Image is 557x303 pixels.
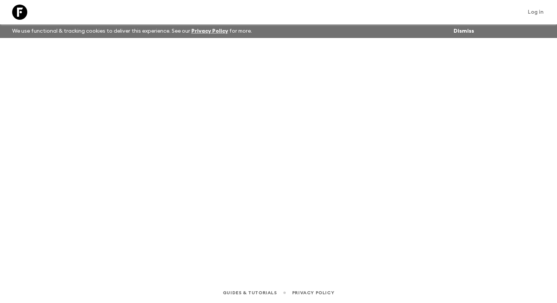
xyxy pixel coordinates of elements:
a: Privacy Policy [191,28,228,34]
p: We use functional & tracking cookies to deliver this experience. See our for more. [9,24,255,38]
a: Guides & Tutorials [223,289,277,297]
button: Dismiss [452,26,476,36]
a: Privacy Policy [292,289,334,297]
a: Log in [524,7,548,17]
